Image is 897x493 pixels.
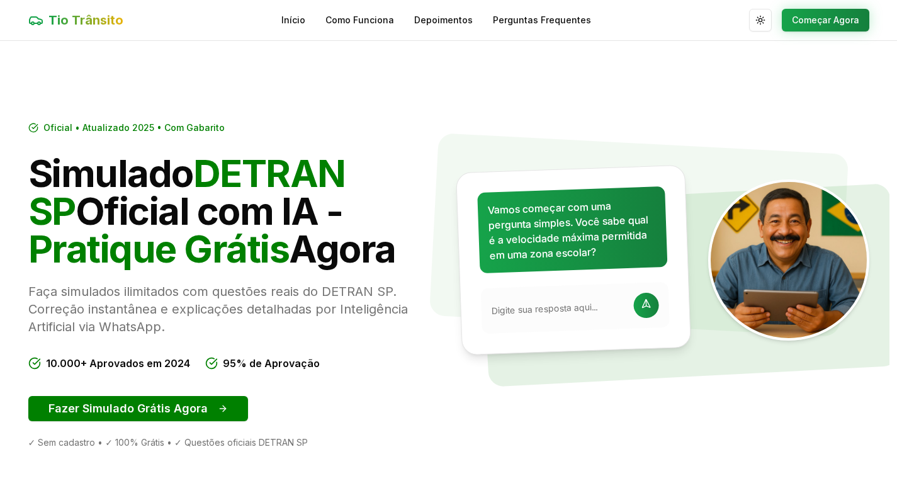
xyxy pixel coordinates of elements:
[28,226,290,271] span: Pratique Grátis
[325,14,394,26] a: Como Funciona
[28,154,439,268] h1: Simulado Oficial com IA - Agora
[28,283,439,336] p: Faça simulados ilimitados com questões reais do DETRAN SP. Correção instantânea e explicações det...
[708,179,869,341] img: Tio Trânsito
[28,436,439,449] div: ✓ Sem cadastro • ✓ 100% Grátis • ✓ Questões oficiais DETRAN SP
[487,196,657,263] p: Vamos começar com uma pergunta simples. Você sabe qual é a velocidade máxima permitida em uma zon...
[28,150,346,234] span: DETRAN SP
[28,11,123,29] a: Tio Trânsito
[48,11,123,29] span: Tio Trânsito
[43,122,225,134] span: Oficial • Atualizado 2025 • Com Gabarito
[493,14,591,26] a: Perguntas Frequentes
[491,300,626,317] input: Digite sua resposta aqui...
[782,9,869,31] button: Começar Agora
[46,356,190,371] span: 10.000+ Aprovados em 2024
[281,14,305,26] a: Início
[223,356,320,371] span: 95% de Aprovação
[414,14,473,26] a: Depoimentos
[28,396,248,421] button: Fazer Simulado Grátis Agora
